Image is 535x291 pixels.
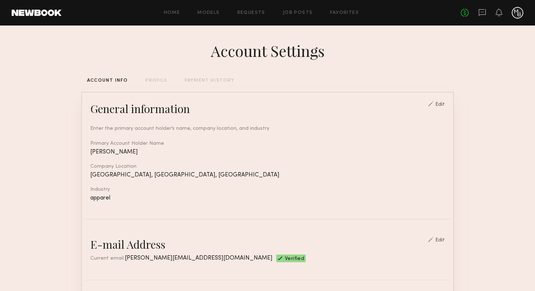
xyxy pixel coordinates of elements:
[435,102,445,107] div: Edit
[87,78,128,83] div: ACCOUNT INFO
[90,125,445,132] div: Enter the primary account holder’s name, company location, and industry
[90,164,445,169] div: Company Location
[125,255,273,261] span: [PERSON_NAME][EMAIL_ADDRESS][DOMAIN_NAME]
[90,141,445,146] div: Primary Account Holder Name
[211,40,325,61] div: Account Settings
[237,11,265,15] a: Requests
[90,172,445,178] div: [GEOGRAPHIC_DATA], [GEOGRAPHIC_DATA], [GEOGRAPHIC_DATA]
[164,11,180,15] a: Home
[330,11,359,15] a: Favorites
[90,255,273,262] div: Current email:
[145,78,167,83] div: PROFILE
[197,11,219,15] a: Models
[435,238,445,243] div: Edit
[90,195,445,201] div: apparel
[90,237,165,252] div: E-mail Address
[285,256,304,262] span: Verified
[90,149,445,155] div: [PERSON_NAME]
[90,187,445,192] div: Industry
[90,101,190,116] div: General information
[185,78,234,83] div: PAYMENT HISTORY
[283,11,313,15] a: Job Posts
